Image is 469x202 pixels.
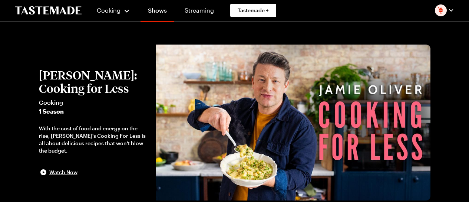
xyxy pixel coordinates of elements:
span: Watch Now [49,169,77,176]
span: Tastemade + [238,7,269,14]
span: 1 Season [39,107,149,116]
img: Jamie Oliver: Cooking for Less [156,45,430,201]
div: With the cost of food and energy on the rise, [PERSON_NAME]'s Cooking For Less is all about delic... [39,125,149,154]
h2: [PERSON_NAME]: Cooking for Less [39,68,149,95]
button: Cooking [96,1,130,19]
span: Cooking [39,98,149,107]
a: Shows [141,1,174,22]
span: Cooking [97,7,120,14]
img: Profile picture [435,4,447,16]
button: Profile picture [435,4,454,16]
a: To Tastemade Home Page [15,6,82,15]
a: Tastemade + [230,4,276,17]
button: [PERSON_NAME]: Cooking for LessCooking1 SeasonWith the cost of food and energy on the rise, [PERS... [39,68,149,177]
